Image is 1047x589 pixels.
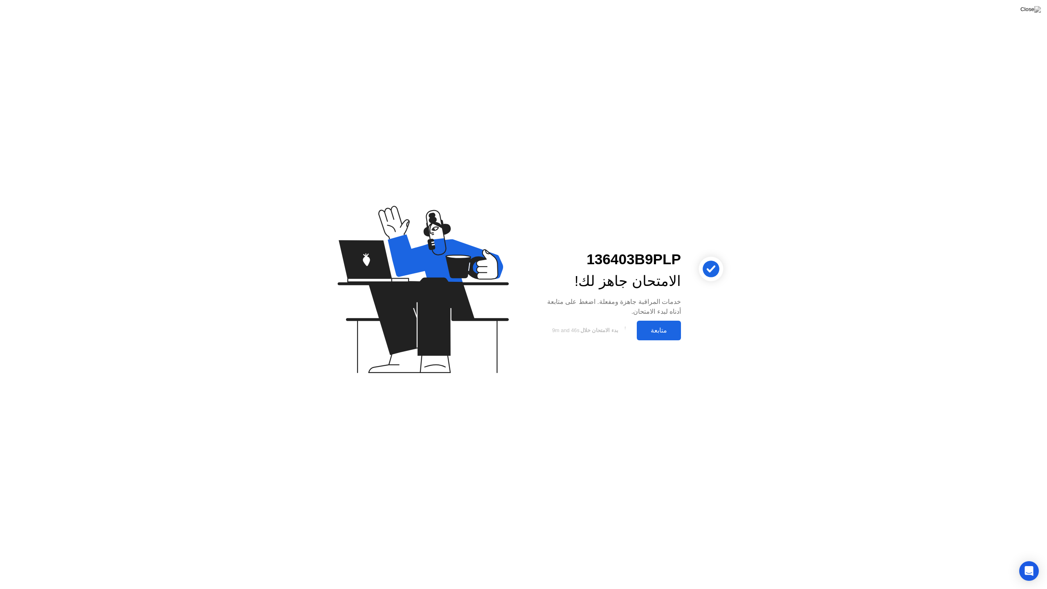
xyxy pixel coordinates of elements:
div: 136403B9PLP [537,249,681,270]
div: الامتحان جاهز لك! [537,270,681,292]
span: 9m and 46s [552,327,580,333]
img: Close [1020,6,1041,13]
div: خدمات المراقبة جاهزة ومفعلة. اضغط على متابعة أدناه لبدء الامتحان. [537,297,681,317]
div: متابعة [639,326,679,334]
button: متابعة [637,321,681,340]
button: بدء الامتحان خلال9m and 46s [537,323,633,338]
div: Open Intercom Messenger [1019,561,1039,581]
